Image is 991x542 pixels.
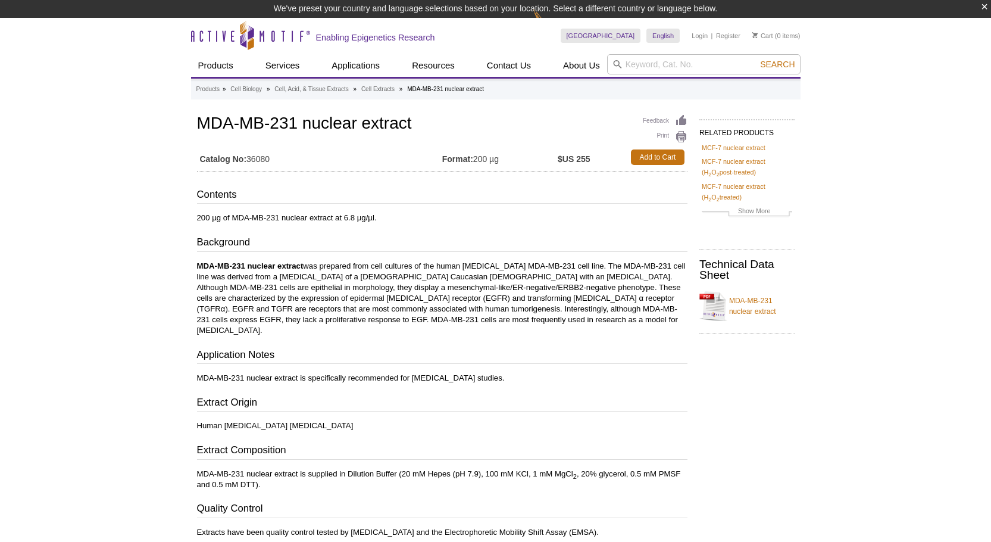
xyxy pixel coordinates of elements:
[760,60,795,69] span: Search
[752,32,773,40] a: Cart
[405,54,462,77] a: Resources
[197,147,442,168] td: 36080
[702,181,792,203] a: MCF-7 nuclear extract (H2O2treated)
[442,147,558,168] td: 200 µg
[756,59,798,70] button: Search
[197,501,687,518] h3: Quality Control
[324,54,387,77] a: Applications
[573,472,577,479] sub: 2
[197,443,687,460] h3: Extract Composition
[223,86,226,92] li: »
[197,527,687,538] p: Extracts have been quality control tested by [MEDICAL_DATA] and the Electrophoretic Mobility Shif...
[361,84,395,95] a: Cell Extracts
[197,373,687,384] p: MDA-MB-231 nuclear extract is specifically recommended for [MEDICAL_DATA] studies.
[197,395,687,412] h3: Extract Origin
[702,156,792,177] a: MCF-7 nuclear extract (H2O2post-treated)
[197,261,687,336] p: was prepared from cell cultures of the human [MEDICAL_DATA] MDA-MB-231 cell line. The MDA-MB-231 ...
[407,86,484,92] li: MDA-MB-231 nuclear extract
[717,172,720,177] sub: 2
[558,154,590,164] strong: $US 255
[399,86,403,92] li: »
[643,114,687,127] a: Feedback
[702,205,792,219] a: Show More
[480,54,538,77] a: Contact Us
[196,84,220,95] a: Products
[274,84,349,95] a: Cell, Acid, & Tissue Extracts
[752,29,801,43] li: (0 items)
[533,9,565,37] img: Change Here
[717,197,720,203] sub: 2
[197,114,687,135] h1: MDA-MB-231 nuclear extract
[191,54,240,77] a: Products
[607,54,801,74] input: Keyword, Cat. No.
[442,154,473,164] strong: Format:
[197,188,687,204] h3: Contents
[200,154,247,164] strong: Catalog No:
[702,142,765,153] a: MCF-7 nuclear extract
[752,32,758,38] img: Your Cart
[197,261,304,270] b: MDA-MB-231 nuclear extract
[699,288,795,324] a: MDA-MB-231 nuclear extract
[197,213,687,223] p: 200 µg of MDA-MB-231 nuclear extract at 6.8 µg/µl.
[230,84,262,95] a: Cell Biology
[561,29,641,43] a: [GEOGRAPHIC_DATA]
[699,259,795,281] h2: Technical Data Sheet
[354,86,357,92] li: »
[197,348,687,365] h3: Application Notes
[708,172,711,177] sub: 2
[643,130,687,144] a: Print
[708,197,711,203] sub: 2
[258,54,307,77] a: Services
[716,32,740,40] a: Register
[197,420,687,431] p: Human [MEDICAL_DATA] [MEDICAL_DATA]
[699,119,795,141] h2: RELATED PRODUCTS
[646,29,680,43] a: English
[692,32,708,40] a: Login
[631,149,684,165] a: Add to Cart
[267,86,270,92] li: »
[197,235,687,252] h3: Background
[711,29,713,43] li: |
[556,54,607,77] a: About Us
[316,32,435,43] h2: Enabling Epigenetics Research
[197,469,687,490] p: MDA-MB-231 nuclear extract is supplied in Dilution Buffer (20 mM Hepes (pH 7.9), 100 mM KCl, 1 mM...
